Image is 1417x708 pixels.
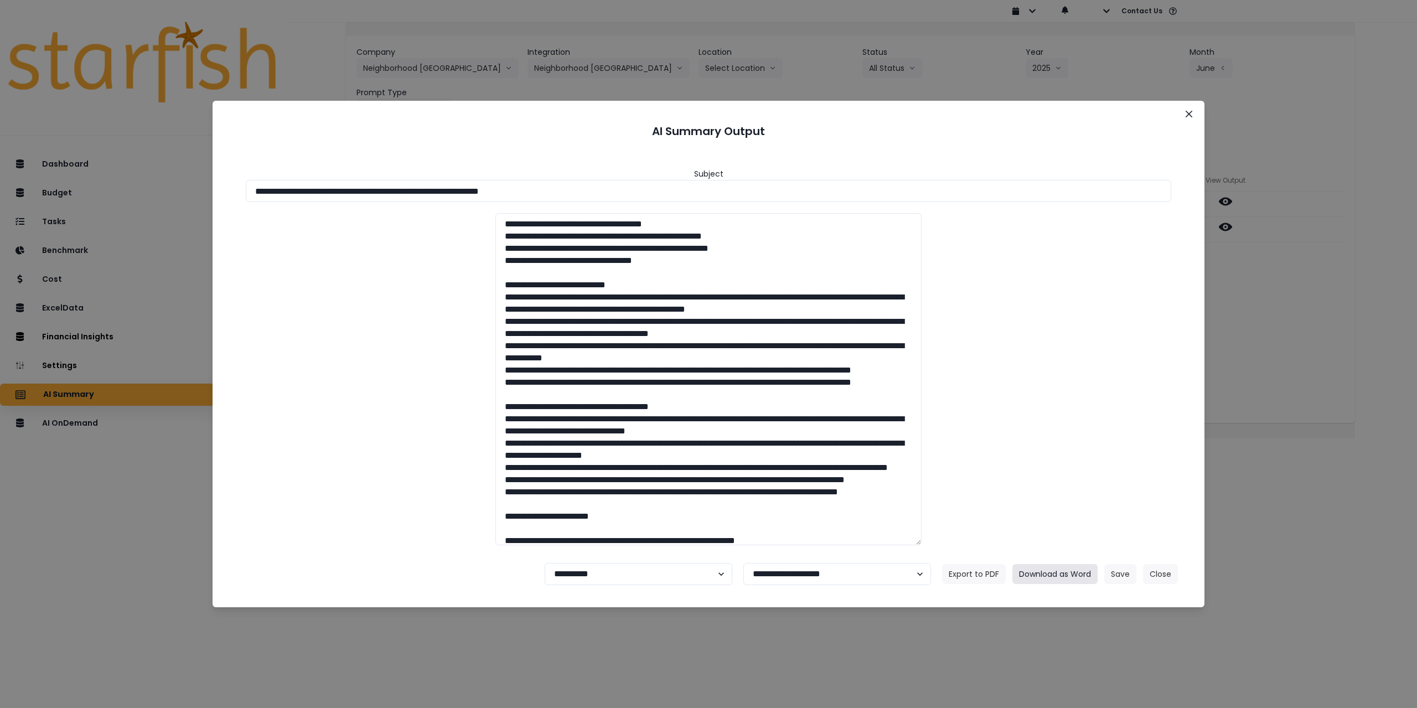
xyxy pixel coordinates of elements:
[942,564,1006,584] button: Export to PDF
[226,114,1191,148] header: AI Summary Output
[694,168,723,180] header: Subject
[1104,564,1136,584] button: Save
[1180,105,1198,123] button: Close
[1012,564,1098,584] button: Download as Word
[1143,564,1178,584] button: Close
